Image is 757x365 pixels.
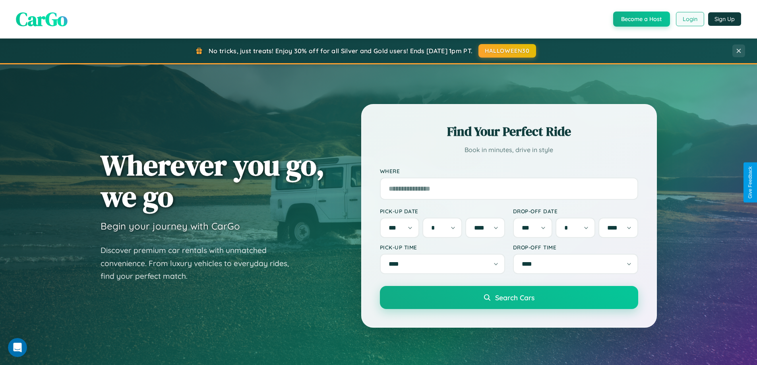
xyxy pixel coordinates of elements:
[513,244,638,251] label: Drop-off Time
[101,220,240,232] h3: Begin your journey with CarGo
[101,149,325,212] h1: Wherever you go, we go
[380,208,505,214] label: Pick-up Date
[101,244,299,283] p: Discover premium car rentals with unmatched convenience. From luxury vehicles to everyday rides, ...
[513,208,638,214] label: Drop-off Date
[380,244,505,251] label: Pick-up Time
[495,293,534,302] span: Search Cars
[747,166,753,199] div: Give Feedback
[676,12,704,26] button: Login
[8,338,27,357] iframe: Intercom live chat
[380,144,638,156] p: Book in minutes, drive in style
[478,44,536,58] button: HALLOWEEN30
[613,12,670,27] button: Become a Host
[380,286,638,309] button: Search Cars
[16,6,68,32] span: CarGo
[209,47,472,55] span: No tricks, just treats! Enjoy 30% off for all Silver and Gold users! Ends [DATE] 1pm PT.
[380,168,638,174] label: Where
[380,123,638,140] h2: Find Your Perfect Ride
[708,12,741,26] button: Sign Up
